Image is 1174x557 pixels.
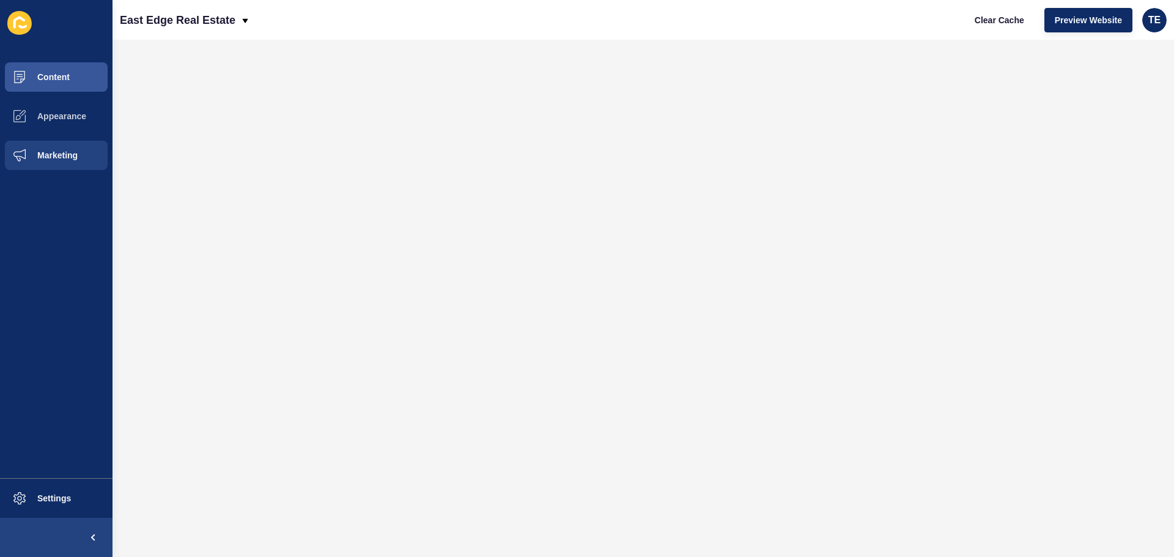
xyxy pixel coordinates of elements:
button: Preview Website [1044,8,1132,32]
span: Clear Cache [975,14,1024,26]
span: Preview Website [1055,14,1122,26]
span: TE [1148,14,1161,26]
p: East Edge Real Estate [120,5,235,35]
button: Clear Cache [964,8,1035,32]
